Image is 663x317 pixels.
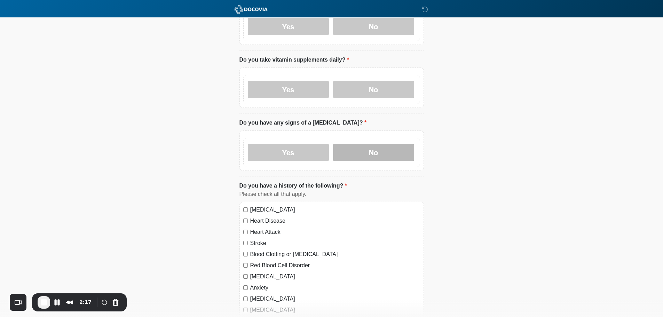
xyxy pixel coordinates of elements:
div: Please check all that apply. [239,190,424,198]
label: [MEDICAL_DATA] [250,306,420,314]
label: No [333,81,414,98]
input: Heart Disease [243,219,248,223]
input: [MEDICAL_DATA] [243,308,248,312]
label: Do you have any signs of a [MEDICAL_DATA]? [239,119,367,127]
label: Heart Attack [250,228,420,236]
input: Stroke [243,241,248,245]
img: ABC Med Spa- GFEase Logo [232,5,270,14]
label: Red Blood Cell Disorder [250,261,420,270]
label: No [333,18,414,35]
label: No [333,144,414,161]
label: [MEDICAL_DATA] [250,272,420,281]
label: Blood Clotting or [MEDICAL_DATA] [250,250,420,259]
input: Anxiety [243,285,248,290]
input: [MEDICAL_DATA] [243,207,248,212]
label: Anxiety [250,284,420,292]
input: Heart Attack [243,230,248,234]
label: [MEDICAL_DATA] [250,295,420,303]
label: Heart Disease [250,217,420,225]
label: Yes [248,18,329,35]
input: Red Blood Cell Disorder [243,263,248,268]
label: Yes [248,144,329,161]
input: [MEDICAL_DATA] [243,296,248,301]
label: Do you have a history of the following? [239,182,347,190]
label: [MEDICAL_DATA] [250,206,420,214]
label: Stroke [250,239,420,247]
label: Do you take vitamin supplements daily? [239,56,349,64]
label: Yes [248,81,329,98]
input: [MEDICAL_DATA] [243,274,248,279]
input: Blood Clotting or [MEDICAL_DATA] [243,252,248,256]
